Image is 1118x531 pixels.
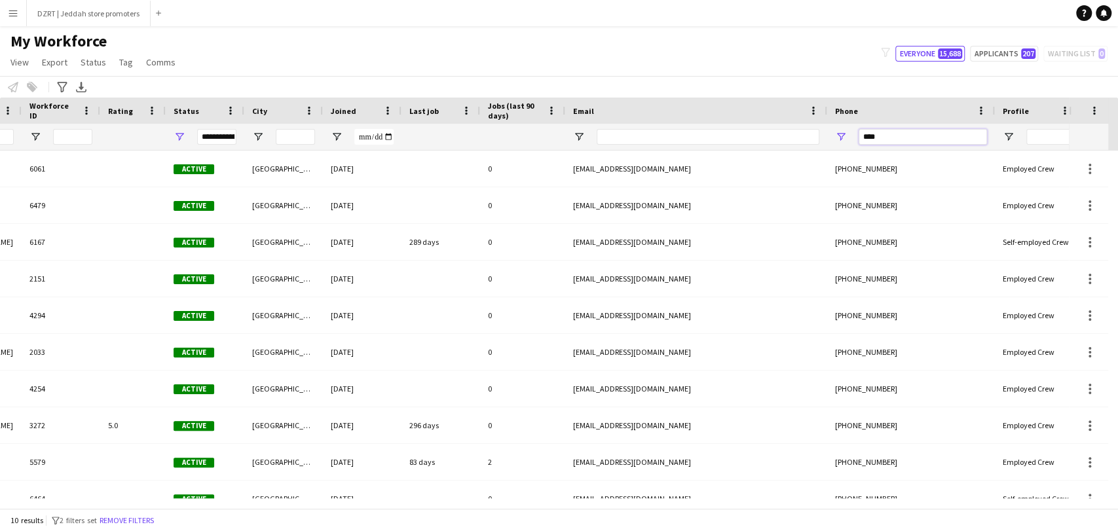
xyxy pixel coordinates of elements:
[565,261,827,297] div: [EMAIL_ADDRESS][DOMAIN_NAME]
[565,187,827,223] div: [EMAIL_ADDRESS][DOMAIN_NAME]
[22,151,100,187] div: 6061
[252,106,267,116] span: City
[938,48,962,59] span: 15,688
[119,56,133,68] span: Tag
[276,129,315,145] input: City Filter Input
[42,56,67,68] span: Export
[114,54,138,71] a: Tag
[174,494,214,504] span: Active
[827,187,995,223] div: [PHONE_NUMBER]
[480,261,565,297] div: 0
[22,481,100,517] div: 6464
[488,101,542,120] span: Jobs (last 90 days)
[244,297,323,333] div: [GEOGRAPHIC_DATA]
[323,261,401,297] div: [DATE]
[331,106,356,116] span: Joined
[244,407,323,443] div: [GEOGRAPHIC_DATA]
[970,46,1038,62] button: Applicants207
[1003,131,1015,143] button: Open Filter Menu
[323,334,401,370] div: [DATE]
[565,407,827,443] div: [EMAIL_ADDRESS][DOMAIN_NAME]
[1021,48,1035,59] span: 207
[827,371,995,407] div: [PHONE_NUMBER]
[573,131,585,143] button: Open Filter Menu
[174,421,214,431] span: Active
[37,54,73,71] a: Export
[565,334,827,370] div: [EMAIL_ADDRESS][DOMAIN_NAME]
[480,297,565,333] div: 0
[22,297,100,333] div: 4294
[827,261,995,297] div: [PHONE_NUMBER]
[174,106,199,116] span: Status
[565,151,827,187] div: [EMAIL_ADDRESS][DOMAIN_NAME]
[1003,106,1029,116] span: Profile
[244,481,323,517] div: [GEOGRAPHIC_DATA]
[22,334,100,370] div: 2033
[100,407,166,443] div: 5.0
[480,371,565,407] div: 0
[331,131,343,143] button: Open Filter Menu
[10,31,107,51] span: My Workforce
[480,407,565,443] div: 0
[244,444,323,480] div: [GEOGRAPHIC_DATA]
[174,348,214,357] span: Active
[252,131,264,143] button: Open Filter Menu
[323,444,401,480] div: [DATE]
[81,56,106,68] span: Status
[835,106,858,116] span: Phone
[480,481,565,517] div: 0
[323,151,401,187] div: [DATE]
[573,106,594,116] span: Email
[75,54,111,71] a: Status
[401,224,480,260] div: 289 days
[244,371,323,407] div: [GEOGRAPHIC_DATA]
[29,101,77,120] span: Workforce ID
[73,79,89,95] app-action-btn: Export XLSX
[995,224,1079,260] div: Self-employed Crew
[995,261,1079,297] div: Employed Crew
[565,297,827,333] div: [EMAIL_ADDRESS][DOMAIN_NAME]
[565,371,827,407] div: [EMAIL_ADDRESS][DOMAIN_NAME]
[835,131,847,143] button: Open Filter Menu
[480,334,565,370] div: 0
[995,187,1079,223] div: Employed Crew
[480,224,565,260] div: 0
[54,79,70,95] app-action-btn: Advanced filters
[859,129,987,145] input: Phone Filter Input
[597,129,819,145] input: Email Filter Input
[565,224,827,260] div: [EMAIL_ADDRESS][DOMAIN_NAME]
[244,261,323,297] div: [GEOGRAPHIC_DATA]
[244,151,323,187] div: [GEOGRAPHIC_DATA]
[827,444,995,480] div: [PHONE_NUMBER]
[995,444,1079,480] div: Employed Crew
[323,224,401,260] div: [DATE]
[22,444,100,480] div: 5579
[827,297,995,333] div: [PHONE_NUMBER]
[323,297,401,333] div: [DATE]
[565,481,827,517] div: [EMAIL_ADDRESS][DOMAIN_NAME]
[10,56,29,68] span: View
[827,481,995,517] div: [PHONE_NUMBER]
[22,261,100,297] div: 2151
[174,164,214,174] span: Active
[141,54,181,71] a: Comms
[323,371,401,407] div: [DATE]
[22,371,100,407] div: 4254
[174,274,214,284] span: Active
[827,151,995,187] div: [PHONE_NUMBER]
[53,129,92,145] input: Workforce ID Filter Input
[995,407,1079,443] div: Employed Crew
[995,297,1079,333] div: Employed Crew
[60,515,97,525] span: 2 filters set
[108,106,133,116] span: Rating
[480,151,565,187] div: 0
[827,334,995,370] div: [PHONE_NUMBER]
[480,187,565,223] div: 0
[174,131,185,143] button: Open Filter Menu
[827,224,995,260] div: [PHONE_NUMBER]
[244,224,323,260] div: [GEOGRAPHIC_DATA]
[174,201,214,211] span: Active
[244,187,323,223] div: [GEOGRAPHIC_DATA]
[146,56,176,68] span: Comms
[174,458,214,467] span: Active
